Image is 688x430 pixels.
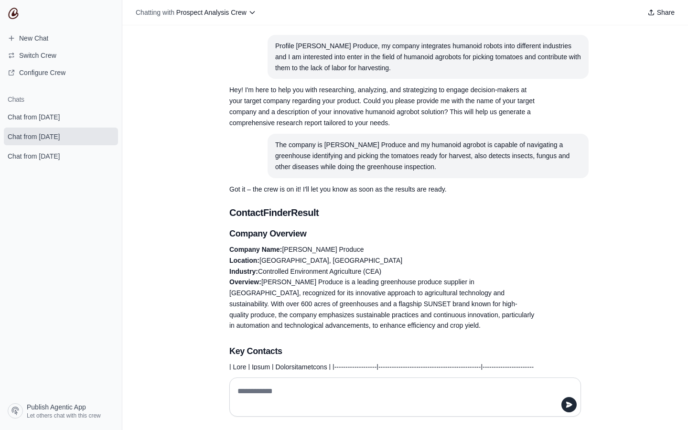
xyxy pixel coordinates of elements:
span: Let others chat with this crew [27,412,101,419]
h3: Key Contacts [229,344,535,358]
strong: Company Name: [229,246,282,253]
span: Chat from [DATE] [8,112,60,122]
span: Chat from [DATE] [8,151,60,161]
span: Prospect Analysis Crew [176,9,247,16]
p: Got it – the crew is on it! I'll let you know as soon as the results are ready. [229,184,535,195]
a: Configure Crew [4,65,118,80]
strong: Overview: [229,278,261,286]
section: User message [268,134,589,178]
div: The company is [PERSON_NAME] Produce and my humanoid agrobot is capable of navigating a greenhous... [275,140,581,172]
a: Chat from [DATE] [4,108,118,126]
a: New Chat [4,31,118,46]
span: Switch Crew [19,51,56,60]
span: Configure Crew [19,68,65,77]
span: Publish Agentic App [27,402,86,412]
section: Response [222,178,543,201]
span: Chatting with [136,8,174,17]
img: CrewAI Logo [8,8,19,19]
a: Publish Agentic App Let others chat with this crew [4,399,118,422]
section: Response [222,79,543,134]
h2: ContactFinderResult [229,206,535,219]
span: New Chat [19,33,48,43]
a: Chat from [DATE] [4,128,118,145]
div: Profile [PERSON_NAME] Produce, my company integrates humanoid robots into different industries an... [275,41,581,73]
span: Chat from [DATE] [8,132,60,141]
h3: Company Overview [229,227,535,240]
strong: Location: [229,257,259,264]
a: Chat from [DATE] [4,147,118,165]
button: Switch Crew [4,48,118,63]
button: Chatting with Prospect Analysis Crew [132,6,260,19]
strong: Industry: [229,268,258,275]
span: Share [657,8,675,17]
p: Hey! I'm here to help you with researching, analyzing, and strategizing to engage decision-makers... [229,85,535,128]
p: [PERSON_NAME] Produce [GEOGRAPHIC_DATA], [GEOGRAPHIC_DATA] Controlled Environment Agriculture (CE... [229,244,535,331]
button: Share [644,6,678,19]
section: User message [268,35,589,79]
